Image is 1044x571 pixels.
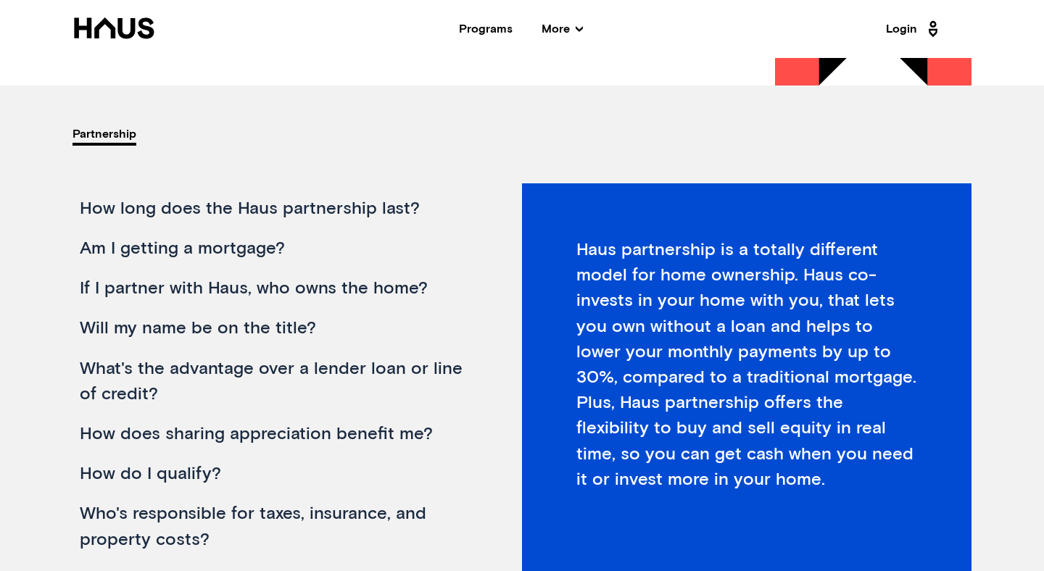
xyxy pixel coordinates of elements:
div: partnership [72,122,136,147]
div: How does sharing appreciation benefit me? [72,414,477,454]
div: Am I getting a mortgage? [72,229,477,269]
div: If I partner with Haus, who owns the home? [72,269,477,309]
div: What's the advantage over a lender loan or line of credit? [72,349,477,414]
span: More [542,23,583,35]
div: How do I qualify? [72,454,477,494]
a: Login [886,17,942,41]
a: Programs [459,23,513,35]
div: Will my name be on the title? [72,309,477,349]
div: Who's responsible for taxes, insurance, and property costs? [72,494,477,559]
div: How long does the Haus partnership last? [72,189,477,229]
